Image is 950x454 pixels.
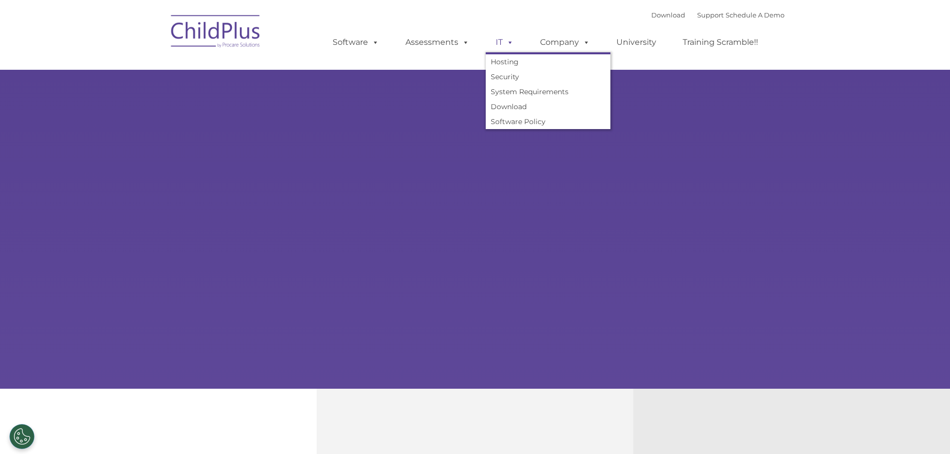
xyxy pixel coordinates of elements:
a: Software [323,32,389,52]
a: Download [486,99,610,114]
a: University [606,32,666,52]
a: Download [651,11,685,19]
a: Company [530,32,600,52]
a: Software Policy [486,114,610,129]
font: | [651,11,784,19]
a: Schedule A Demo [726,11,784,19]
a: Hosting [486,54,610,69]
a: System Requirements [486,84,610,99]
a: Training Scramble!! [673,32,768,52]
a: IT [486,32,524,52]
a: Assessments [395,32,479,52]
button: Cookies Settings [9,424,34,449]
img: ChildPlus by Procare Solutions [166,8,266,58]
a: Support [697,11,724,19]
a: Security [486,69,610,84]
